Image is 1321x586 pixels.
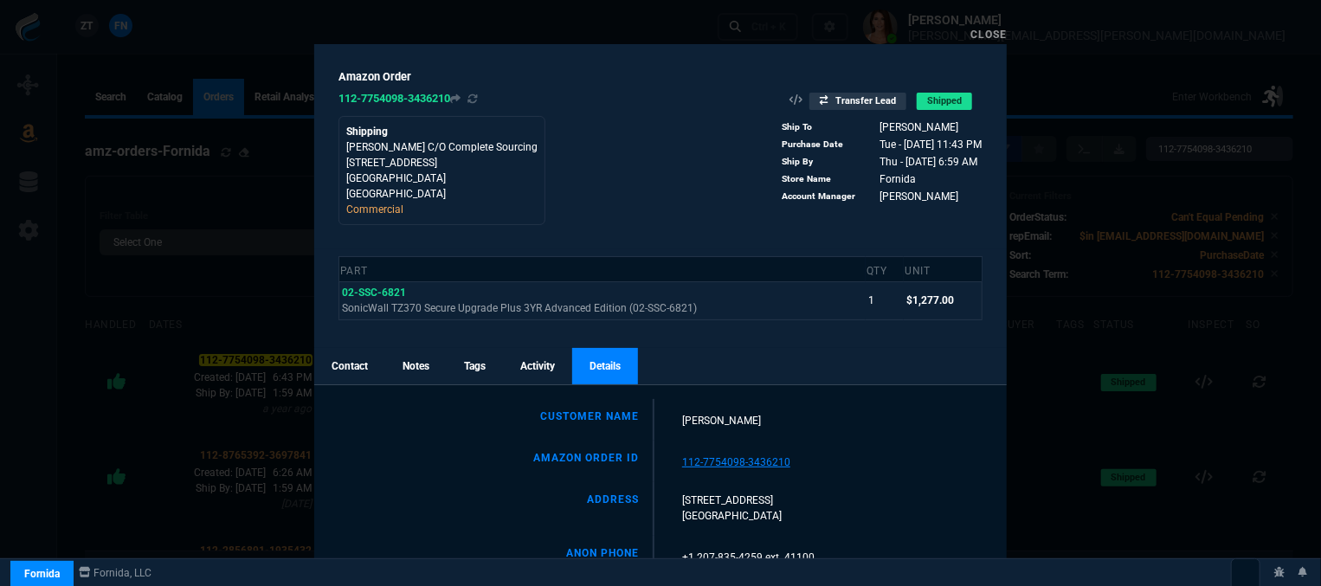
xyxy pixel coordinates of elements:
[346,155,538,171] p: [STREET_ADDRESS]
[314,348,385,384] a: Contact
[904,257,982,282] th: Unit
[782,153,983,171] tr: Latest Ship Date
[782,136,863,153] td: Purchase Date
[682,413,761,428] a: [PERSON_NAME]
[338,451,639,465] p: Amazon Order Id
[338,409,639,423] p: Customer Name
[904,282,982,319] td: $1,277.00
[782,171,863,188] td: Store Name
[346,124,538,139] p: Shipping
[503,348,572,384] a: Activity
[346,186,538,202] p: [GEOGRAPHIC_DATA]
[572,348,638,384] a: Details
[880,156,977,168] span: Latest Ship Date
[338,493,639,506] p: Address
[880,173,916,185] span: Rep assigned to this order
[74,565,158,581] a: msbcCompanyName
[342,287,406,299] span: 02-SSC-6821
[917,93,972,110] span: Shipped
[866,282,904,319] td: 1
[782,136,983,153] tr: Date order was placed
[346,202,538,217] p: Commercial
[339,257,866,282] th: Part
[682,454,790,470] a: 112-7754098-3436210
[782,119,983,136] tr: Buyer Name
[782,119,863,136] td: Ship To
[682,493,782,508] p: [STREET_ADDRESS]
[346,171,538,186] p: [GEOGRAPHIC_DATA]
[866,257,904,282] th: Qty
[338,546,639,560] p: Anon Phone
[682,508,782,524] p: [GEOGRAPHIC_DATA]
[782,153,863,171] td: Ship By
[782,188,863,205] td: Account Manager
[880,138,982,151] span: Date order was placed
[338,92,545,106] h6: 112-7754098-3436210
[782,188,983,205] tr: Rep assigned to this order
[782,171,983,188] tr: Rep assigned to this order
[346,139,538,155] p: [PERSON_NAME] C/O Complete Sourcing
[447,348,503,384] a: Tags
[880,190,958,203] span: Rep assigned to this order
[970,29,1007,41] a: Close
[880,121,958,133] span: Buyer Name
[338,68,545,85] h5: Amazon Order
[809,93,906,110] span: Transfer Lead
[682,550,815,565] a: +1 207-835-4259 ext. 41100
[342,300,862,316] p: SonicWall TZ370 Secure Upgrade Plus 3YR Advanced Edition (02-SSC-6821)
[385,348,447,384] a: Notes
